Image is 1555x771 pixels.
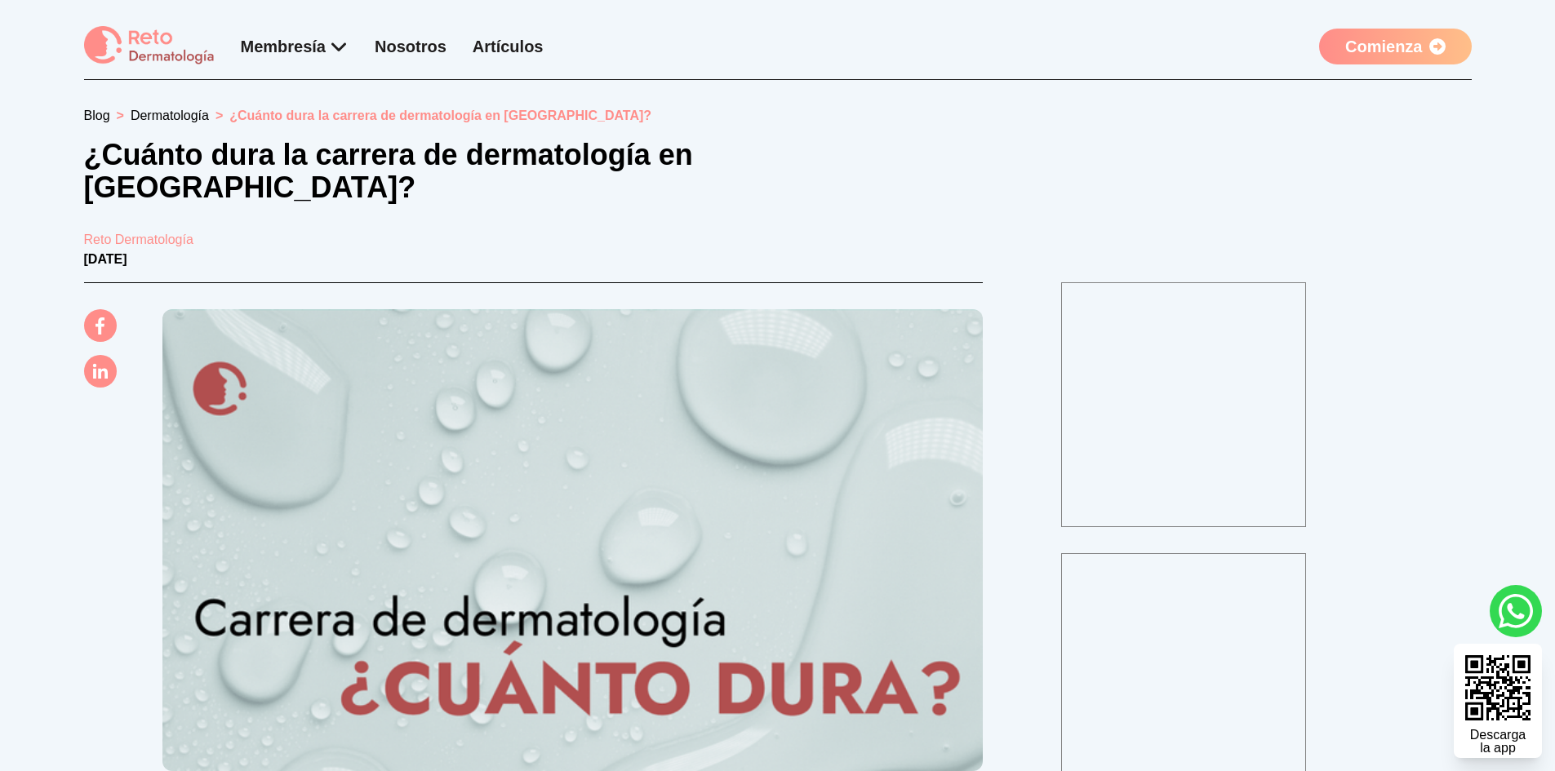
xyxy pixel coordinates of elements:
[1319,29,1471,64] a: Comienza
[84,109,110,122] a: Blog
[131,109,209,122] a: Dermatología
[473,38,544,55] a: Artículos
[1490,585,1542,637] a: whatsapp button
[375,38,447,55] a: Nosotros
[241,35,349,58] div: Membresía
[117,109,124,122] span: >
[162,309,983,770] img: ¿Cuánto dura la carrera de dermatología en México?
[1470,729,1526,755] div: Descarga la app
[84,139,711,204] h1: ¿Cuánto dura la carrera de dermatología en [GEOGRAPHIC_DATA]?
[215,109,223,122] span: >
[84,250,1472,269] p: [DATE]
[84,26,215,66] img: logo Reto dermatología
[84,230,1472,250] a: Reto Dermatología
[229,109,651,122] span: ¿Cuánto dura la carrera de dermatología en [GEOGRAPHIC_DATA]?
